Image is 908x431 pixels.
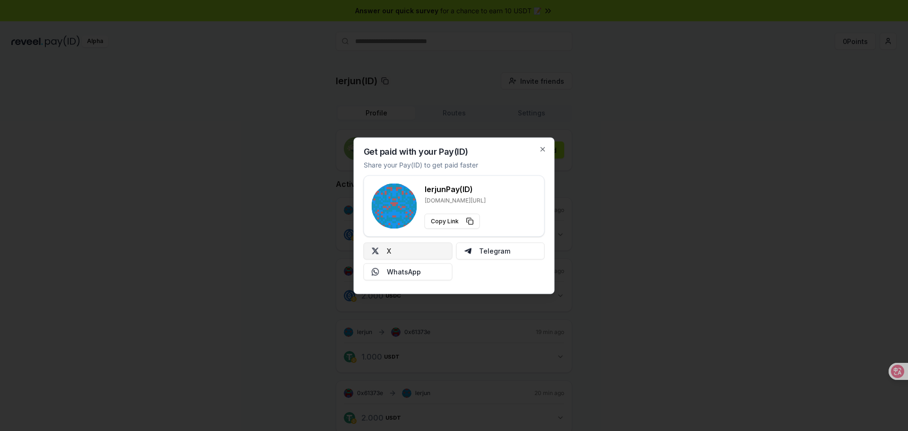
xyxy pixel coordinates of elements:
button: Telegram [456,242,545,259]
img: X [372,247,379,255]
img: Whatsapp [372,268,379,275]
p: [DOMAIN_NAME][URL] [425,196,486,204]
button: WhatsApp [364,263,453,280]
h3: lerjun Pay(ID) [425,183,486,194]
img: Telegram [464,247,471,255]
h2: Get paid with your Pay(ID) [364,147,468,156]
p: Share your Pay(ID) to get paid faster [364,159,478,169]
button: X [364,242,453,259]
button: Copy Link [425,213,480,229]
